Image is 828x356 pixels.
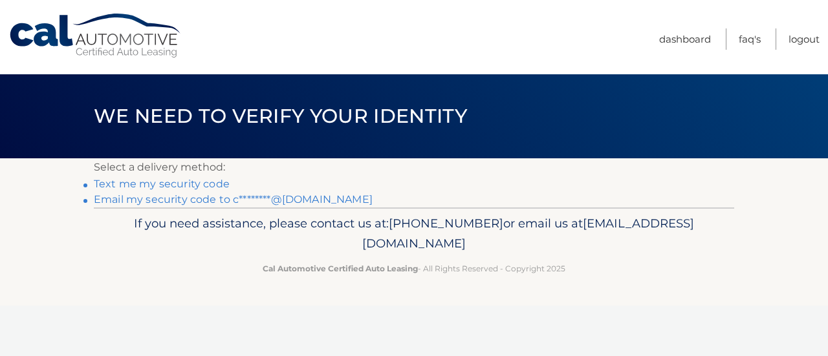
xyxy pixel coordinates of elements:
[102,262,726,275] p: - All Rights Reserved - Copyright 2025
[789,28,820,50] a: Logout
[8,13,183,59] a: Cal Automotive
[389,216,503,231] span: [PHONE_NUMBER]
[659,28,711,50] a: Dashboard
[263,264,418,273] strong: Cal Automotive Certified Auto Leasing
[102,213,726,255] p: If you need assistance, please contact us at: or email us at
[94,104,467,128] span: We need to verify your identity
[94,193,373,205] a: Email my security code to c********@[DOMAIN_NAME]
[94,178,230,190] a: Text me my security code
[739,28,761,50] a: FAQ's
[94,158,734,176] p: Select a delivery method:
